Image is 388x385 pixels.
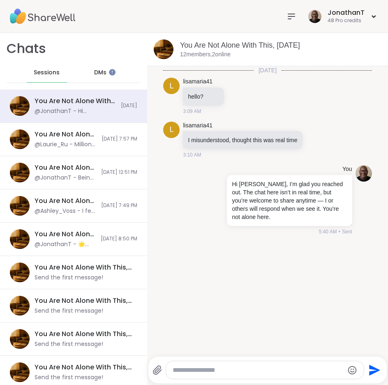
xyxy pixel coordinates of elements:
[10,96,30,116] img: You Are Not Alone With This, Sep 07
[154,39,173,59] img: You Are Not Alone With This, Sep 07
[188,136,297,144] p: I misunderstood, thought this was real time
[10,329,30,349] img: You Are Not Alone With This, Sep 10
[347,365,357,375] button: Emoji picker
[35,230,96,239] div: You Are Not Alone With This, [DATE]
[254,66,282,74] span: [DATE]
[35,107,116,115] div: @JonathanT - Hi [PERSON_NAME], I’m glad you reached out. The chat here isn’t in real time, but yo...
[35,307,103,315] div: Send the first message!
[308,10,321,23] img: JonathanT
[94,69,106,77] span: DMs
[35,240,96,249] div: @JonathanT - 🌟 [DATE] Topic 🌟 Have you ever felt like you needed to constantly apologize for your...
[101,169,137,176] span: [DATE] 12:51 PM
[10,163,30,182] img: You Are Not Alone With This, Sep 06
[328,17,365,24] div: 48 Pro credits
[342,228,352,235] span: Sent
[188,92,219,101] p: hello?
[35,363,132,372] div: You Are Not Alone With This, [DATE]
[35,340,103,348] div: Send the first message!
[339,228,340,235] span: •
[35,373,103,382] div: Send the first message!
[342,165,352,173] h4: You
[232,180,347,221] p: Hi [PERSON_NAME], I’m glad you reached out. The chat here isn’t in real time, but you’re welcome ...
[10,2,76,31] img: ShareWell Nav Logo
[10,196,30,216] img: You Are Not Alone With This, Sep 05
[101,235,137,242] span: [DATE] 8:50 PM
[35,97,116,106] div: You Are Not Alone With This, [DATE]
[10,362,30,382] img: You Are Not Alone With This, Sep 09
[180,51,231,59] p: 12 members, 2 online
[121,102,137,109] span: [DATE]
[35,263,132,272] div: You Are Not Alone With This, [DATE]
[10,229,30,249] img: You Are Not Alone With This, Sep 04
[356,165,372,182] img: https://sharewell-space-live.sfo3.digitaloceanspaces.com/user-generated/0e2c5150-e31e-4b6a-957d-4...
[183,78,212,86] a: lisamaria41
[101,202,137,209] span: [DATE] 7:49 PM
[169,81,173,92] span: l
[183,151,201,159] span: 3:10 AM
[35,207,96,215] div: @Ashley_Voss - I feel deflated [DATE]. I feel like if I start talking it's just going to open a c...
[319,228,337,235] span: 5:40 AM
[10,129,30,149] img: You Are Not Alone With This, Sep 06
[183,108,201,115] span: 3:09 AM
[169,124,173,135] span: l
[35,330,132,339] div: You Are Not Alone With This, [DATE]
[35,274,103,282] div: Send the first message!
[109,69,115,76] iframe: Spotlight
[35,196,96,205] div: You Are Not Alone With This, [DATE]
[10,263,30,282] img: You Are Not Alone With This, Sep 08
[7,39,46,58] h1: Chats
[35,130,97,139] div: You Are Not Alone With This, [DATE]
[328,8,365,17] div: JonathanT
[35,296,132,305] div: You Are Not Alone With This, [DATE]
[35,163,96,172] div: You Are Not Alone With This, [DATE]
[35,141,97,149] div: @Laurie_Ru - Millions of people experience hurt every day. [PERSON_NAME]'re no more responsible f...
[183,122,212,130] a: lisamaria41
[10,296,30,316] img: You Are Not Alone With This, Sep 07
[35,174,96,182] div: @JonathanT - Being intentional about the wins is so important!
[364,361,383,379] button: Send
[180,41,300,49] a: You Are Not Alone With This, [DATE]
[34,69,60,77] span: Sessions
[173,366,344,374] textarea: Type your message
[102,136,137,143] span: [DATE] 7:57 PM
